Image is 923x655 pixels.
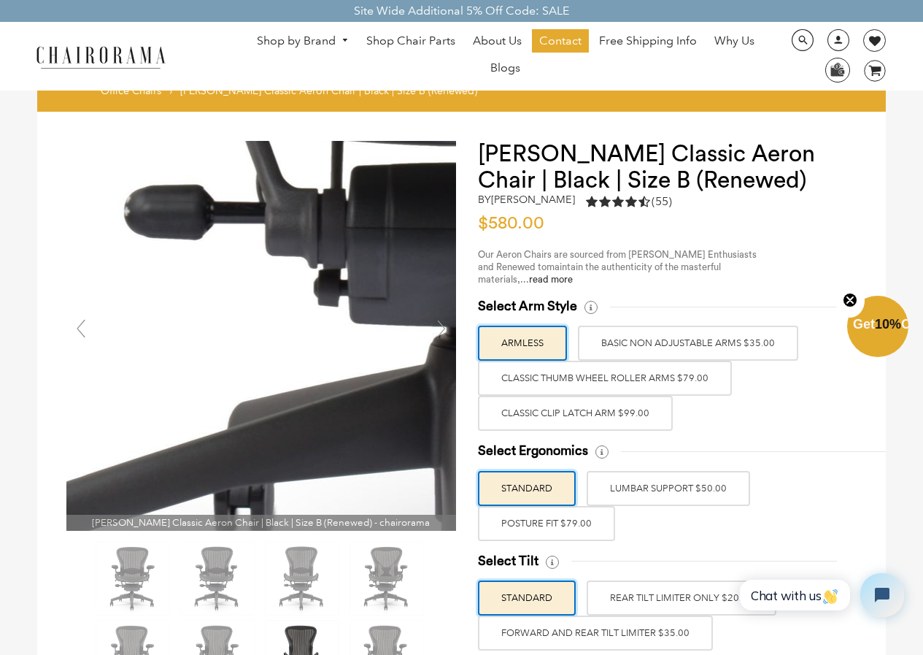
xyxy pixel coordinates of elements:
label: STANDARD [478,471,576,506]
img: Herman Miller Classic Aeron Chair | Black | Size B (Renewed) - chairorama [96,542,169,615]
span: About Us [473,34,522,49]
label: FORWARD AND REAR TILT LIMITER $35.00 [478,616,713,651]
img: chairorama [28,44,174,69]
span: Contact [539,34,582,49]
label: BASIC NON ADJUSTABLE ARMS $35.00 [578,326,798,361]
span: $580.00 [478,215,544,232]
label: Classic Thumb Wheel Roller Arms $79.00 [478,361,732,396]
span: Select Ergonomics [478,443,588,459]
button: Close teaser [835,284,865,318]
h2: by [478,194,575,206]
a: 4.5 rating (55 votes) [586,194,672,213]
label: LUMBAR SUPPORT $50.00 [587,471,750,506]
img: WhatsApp_Image_2024-07-12_at_16.23.01.webp [826,58,849,80]
a: About Us [466,29,529,53]
nav: DesktopNavigation [236,29,776,83]
span: Why Us [714,34,754,49]
img: Herman Miller Classic Aeron Chair | Black | Size B (Renewed) - chairorama [350,542,423,615]
span: (55) [652,194,672,210]
img: Herman Miller Classic Aeron Chair | Black | Size B (Renewed) - chairorama [181,542,254,615]
span: Select Arm Style [478,298,577,315]
img: Herman Miller Classic Aeron Chair | Black | Size B (Renewed) - chairorama [266,542,339,615]
label: REAR TILT LIMITER ONLY $20.00 [587,581,776,616]
nav: breadcrumbs [101,84,482,104]
iframe: Tidio Chat [724,561,916,629]
a: [PERSON_NAME] [491,193,575,206]
a: Free Shipping Info [592,29,704,53]
a: Shop Chair Parts [359,29,463,53]
a: Herman Miller Classic Aeron Chair | Black | Size B (Renewed) - chairorama[PERSON_NAME] Classic Ae... [66,328,456,342]
span: Get Off [853,317,920,332]
span: maintain the authenticity of the masterful materials,... [478,262,721,284]
a: read more [529,275,573,284]
a: Blogs [483,56,528,80]
label: STANDARD [478,581,576,616]
span: Select Tilt [478,553,538,570]
span: 10% [875,317,901,332]
div: Get10%OffClose teaser [847,297,908,359]
a: Why Us [707,29,762,53]
a: Shop by Brand [250,30,356,53]
span: Free Shipping Info [599,34,697,49]
span: Our Aeron Chairs are sourced from [PERSON_NAME] Enthusiasts and Renewed to [478,250,757,272]
span: Blogs [490,61,520,76]
span: Shop Chair Parts [366,34,455,49]
label: ARMLESS [478,326,567,361]
h1: [PERSON_NAME] Classic Aeron Chair | Black | Size B (Renewed) [478,141,857,194]
div: 4.5 rating (55 votes) [586,194,672,210]
a: Contact [532,29,589,53]
label: Classic Clip Latch Arm $99.00 [478,396,673,431]
label: POSTURE FIT $79.00 [478,506,615,541]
